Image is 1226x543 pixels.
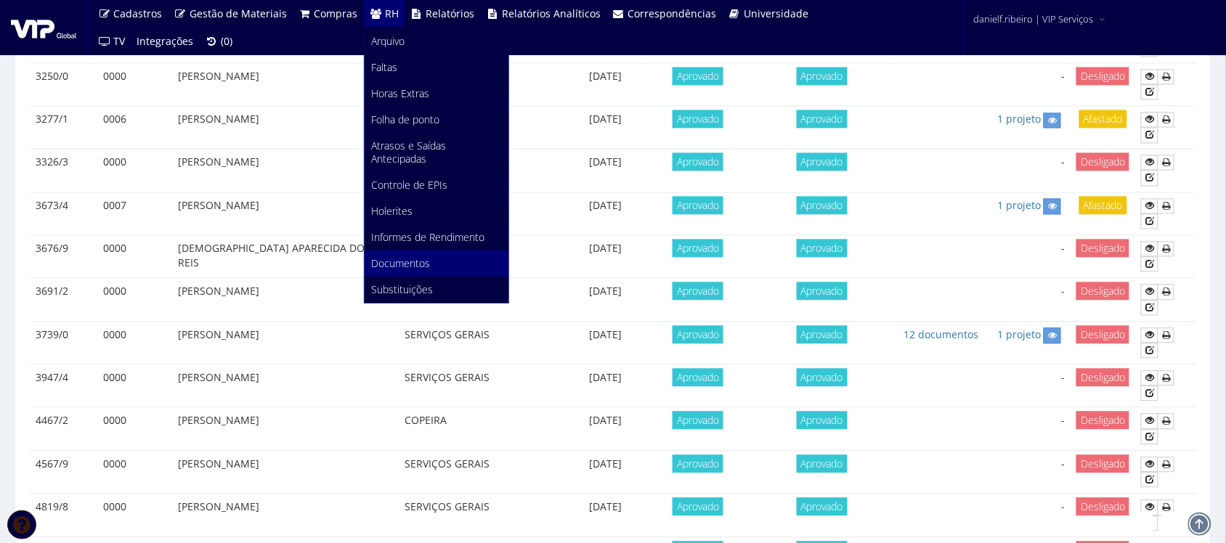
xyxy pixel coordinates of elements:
[987,149,1071,192] td: -
[172,364,399,407] td: [PERSON_NAME]
[97,192,172,234] td: 0007
[30,192,97,234] td: 3673/4
[1076,152,1129,171] span: Desligado
[1076,239,1129,257] span: Desligado
[564,321,647,364] td: [DATE]
[92,28,131,55] a: TV
[365,107,508,133] a: Folha de ponto
[97,407,172,451] td: 0000
[564,407,647,451] td: [DATE]
[987,364,1071,407] td: -
[30,234,97,278] td: 3676/9
[172,278,399,322] td: [PERSON_NAME]
[30,364,97,407] td: 3947/4
[372,256,431,270] span: Documentos
[365,54,508,81] a: Faltas
[97,234,172,278] td: 0000
[372,139,447,166] span: Atrasos e Saídas Antecipadas
[974,12,1094,26] span: danielf.ribeiro | VIP Serviços
[1079,110,1127,128] span: Afastado
[564,364,647,407] td: [DATE]
[399,494,564,537] td: SERVIÇOS GERAIS
[673,152,723,171] span: Aprovado
[365,172,508,198] a: Controle de EPIs
[564,149,647,192] td: [DATE]
[172,149,399,192] td: [PERSON_NAME]
[564,494,647,537] td: [DATE]
[564,278,647,322] td: [DATE]
[172,407,399,451] td: [PERSON_NAME]
[372,34,405,48] span: Arquivo
[1076,368,1129,386] span: Desligado
[399,364,564,407] td: SERVIÇOS GERAIS
[673,110,723,128] span: Aprovado
[744,7,808,20] span: Universidade
[564,234,647,278] td: [DATE]
[365,198,508,224] a: Holerites
[372,204,413,218] span: Holerites
[365,224,508,250] a: Informes de Rendimento
[673,497,723,515] span: Aprovado
[797,497,848,515] span: Aprovado
[172,321,399,364] td: [PERSON_NAME]
[372,60,398,74] span: Faltas
[673,325,723,343] span: Aprovado
[987,494,1071,537] td: -
[1076,67,1129,85] span: Desligado
[97,106,172,149] td: 0006
[372,178,448,192] span: Controle de EPIs
[114,7,163,20] span: Cadastros
[987,450,1071,494] td: -
[399,321,564,364] td: SERVIÇOS GERAIS
[628,7,717,20] span: Correspondências
[564,192,647,234] td: [DATE]
[1076,454,1129,473] span: Desligado
[11,17,76,38] img: logo
[30,321,97,364] td: 3739/0
[365,250,508,277] a: Documentos
[797,239,848,257] span: Aprovado
[797,282,848,300] span: Aprovado
[673,67,723,85] span: Aprovado
[172,106,399,149] td: [PERSON_NAME]
[797,67,848,85] span: Aprovado
[131,28,200,55] a: Integrações
[1076,282,1129,300] span: Desligado
[365,133,508,172] a: Atrasos e Saídas Antecipadas
[673,368,723,386] span: Aprovado
[673,196,723,214] span: Aprovado
[797,110,848,128] span: Aprovado
[564,106,647,149] td: [DATE]
[372,86,430,100] span: Horas Extras
[673,454,723,473] span: Aprovado
[987,278,1071,322] td: -
[97,278,172,322] td: 0000
[97,321,172,364] td: 0000
[904,327,978,341] a: 12 documentos
[365,28,508,54] a: Arquivo
[797,196,848,214] span: Aprovado
[997,327,1041,341] a: 1 projeto
[172,450,399,494] td: [PERSON_NAME]
[314,7,358,20] span: Compras
[30,278,97,322] td: 3691/2
[1079,196,1127,214] span: Afastado
[385,7,399,20] span: RH
[221,34,232,48] span: (0)
[114,34,126,48] span: TV
[987,234,1071,278] td: -
[987,62,1071,106] td: -
[172,234,399,278] td: [DEMOGRAPHIC_DATA] APARECIDA DOS REIS
[797,368,848,386] span: Aprovado
[97,364,172,407] td: 0000
[673,411,723,429] span: Aprovado
[30,494,97,537] td: 4819/8
[172,192,399,234] td: [PERSON_NAME]
[1076,325,1129,343] span: Desligado
[564,450,647,494] td: [DATE]
[97,450,172,494] td: 0000
[564,62,647,106] td: [DATE]
[97,149,172,192] td: 0000
[172,62,399,106] td: [PERSON_NAME]
[365,277,508,303] a: Substituições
